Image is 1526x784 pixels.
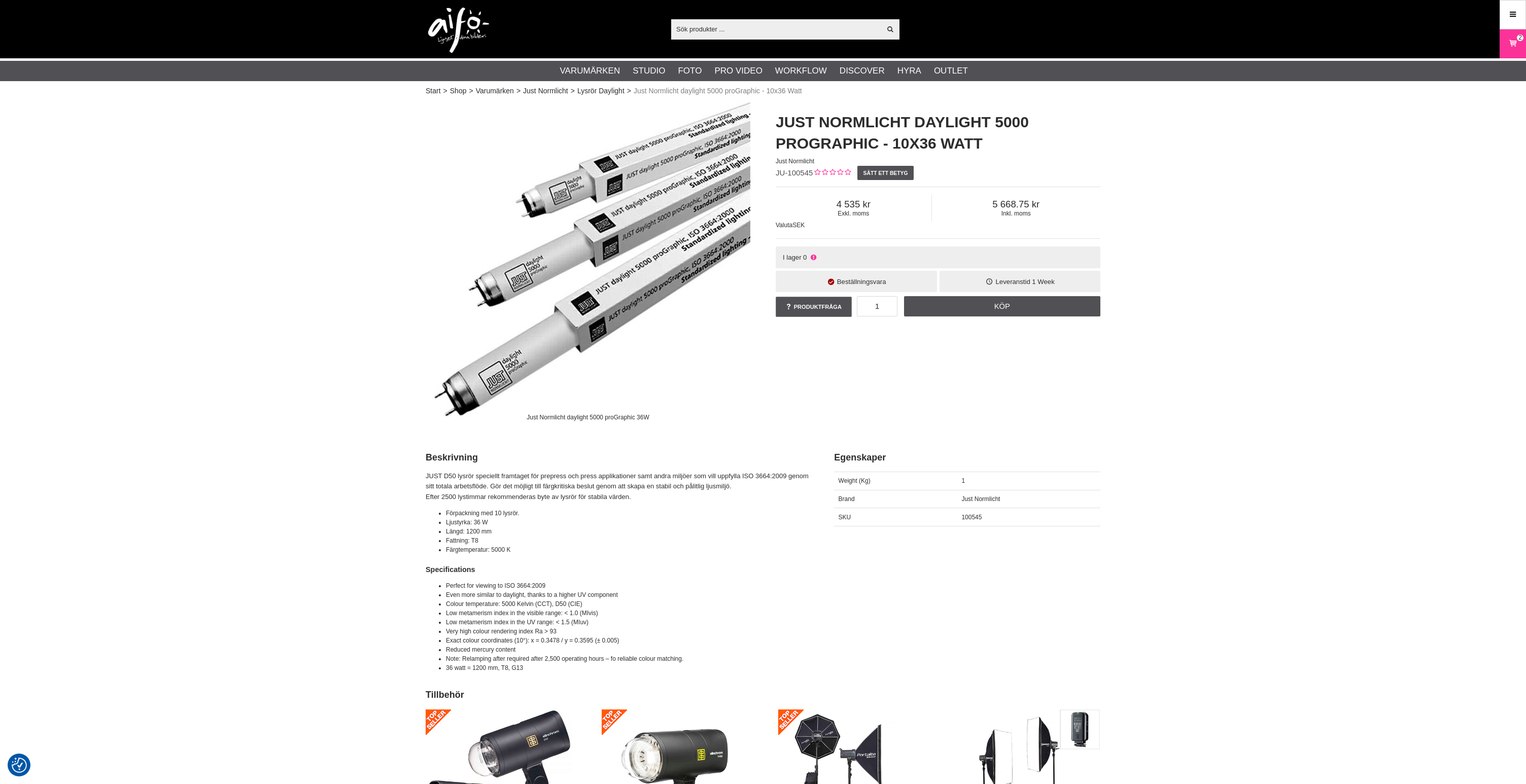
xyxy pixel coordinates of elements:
[932,210,1100,217] span: Inkl. moms
[446,654,809,663] li: Note: Relamping after required after 2,500 operating hours – fo reliable colour matching.
[476,86,514,96] a: Varumärken
[446,618,809,627] li: Low metamerism index in the UV range: < 1.5 (MIuv)
[426,451,809,464] h2: Beskrivning
[678,64,702,78] a: Foto
[776,158,814,165] span: Just Normlicht
[840,64,885,78] a: Discover
[634,86,802,96] span: Just Normlicht daylight 5000 proGraphic - 10x36 Watt
[446,518,809,527] li: Ljustyrka: 36 W
[961,477,965,484] span: 1
[12,758,27,773] img: Revisit consent button
[996,278,1030,286] span: Leveranstid
[803,254,807,261] span: 0
[446,545,809,554] li: Färgtemperatur: 5000 K
[446,527,809,536] li: Längd: 1200 mm
[446,663,809,672] li: 36 watt = 1200 mm, T8, G13
[443,86,447,96] span: >
[904,296,1101,316] a: Köp
[560,64,620,78] a: Varumärken
[446,636,809,645] li: Exact colour coordinates (10°): x = 0.3478 / y = 0.3595 (± 0.005)
[934,64,968,78] a: Outlet
[783,254,802,261] span: I lager
[446,627,809,636] li: Very high colour rendering index Ra > 93
[961,495,1000,503] span: Just Normlicht
[446,609,809,618] li: Low metamerism index in the visible range: < 1.0 (MIvis)
[839,477,871,484] span: Weight (Kg)
[1518,33,1522,42] span: 2
[469,86,473,96] span: >
[776,222,792,229] span: Valuta
[932,199,1100,210] span: 5 668.75
[857,166,914,180] a: Sätt ett betyg
[776,168,813,177] span: JU-100545
[446,581,809,590] li: Perfect for viewing to ISO 3664:2009
[1032,278,1054,286] span: 1 Week
[516,86,521,96] span: >
[961,514,982,521] span: 100545
[776,199,931,210] span: 4 535
[523,86,568,96] a: Just Normlicht
[776,210,931,217] span: Exkl. moms
[633,64,665,78] a: Studio
[671,21,881,37] input: Sök produkter ...
[446,536,809,545] li: Fattning: T8
[714,64,762,78] a: Pro Video
[813,168,851,179] div: Kundbetyg: 0
[446,599,809,609] li: Colour temperature: 5000 Kelvin (CCT), D50 (CIE)
[834,451,1100,464] h2: Egenskaper
[446,509,809,518] li: Förpackning med 10 lysrör.
[426,564,809,575] h4: Specifications
[518,408,658,426] div: Just Normlicht daylight 5000 proGraphic 36W
[776,112,1100,154] h1: Just Normlicht daylight 5000 proGraphic - 10x36 Watt
[446,645,809,654] li: Reduced mercury content
[1500,32,1525,56] a: 2
[426,471,809,503] p: JUST D50 lysrör speciellt framtaget för prepress och press applikationer samt andra miljöer som v...
[776,297,852,317] a: Produktfråga
[837,278,886,286] span: Beställningsvara
[12,756,27,774] button: Samtyckesinställningar
[426,101,750,426] img: Just Normlicht daylight 5000 proGraphic 36W
[450,86,467,96] a: Shop
[571,86,575,96] span: >
[446,590,809,599] li: Even more similar to daylight, thanks to a higher UV component
[428,8,489,53] img: logo.png
[809,254,817,261] i: Ej i lager
[775,64,827,78] a: Workflow
[426,86,441,96] a: Start
[577,86,625,96] a: Lysrör Daylight
[839,495,855,503] span: Brand
[792,222,805,229] span: SEK
[627,86,631,96] span: >
[839,514,851,521] span: SKU
[897,64,921,78] a: Hyra
[426,689,1100,701] h2: Tillbehör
